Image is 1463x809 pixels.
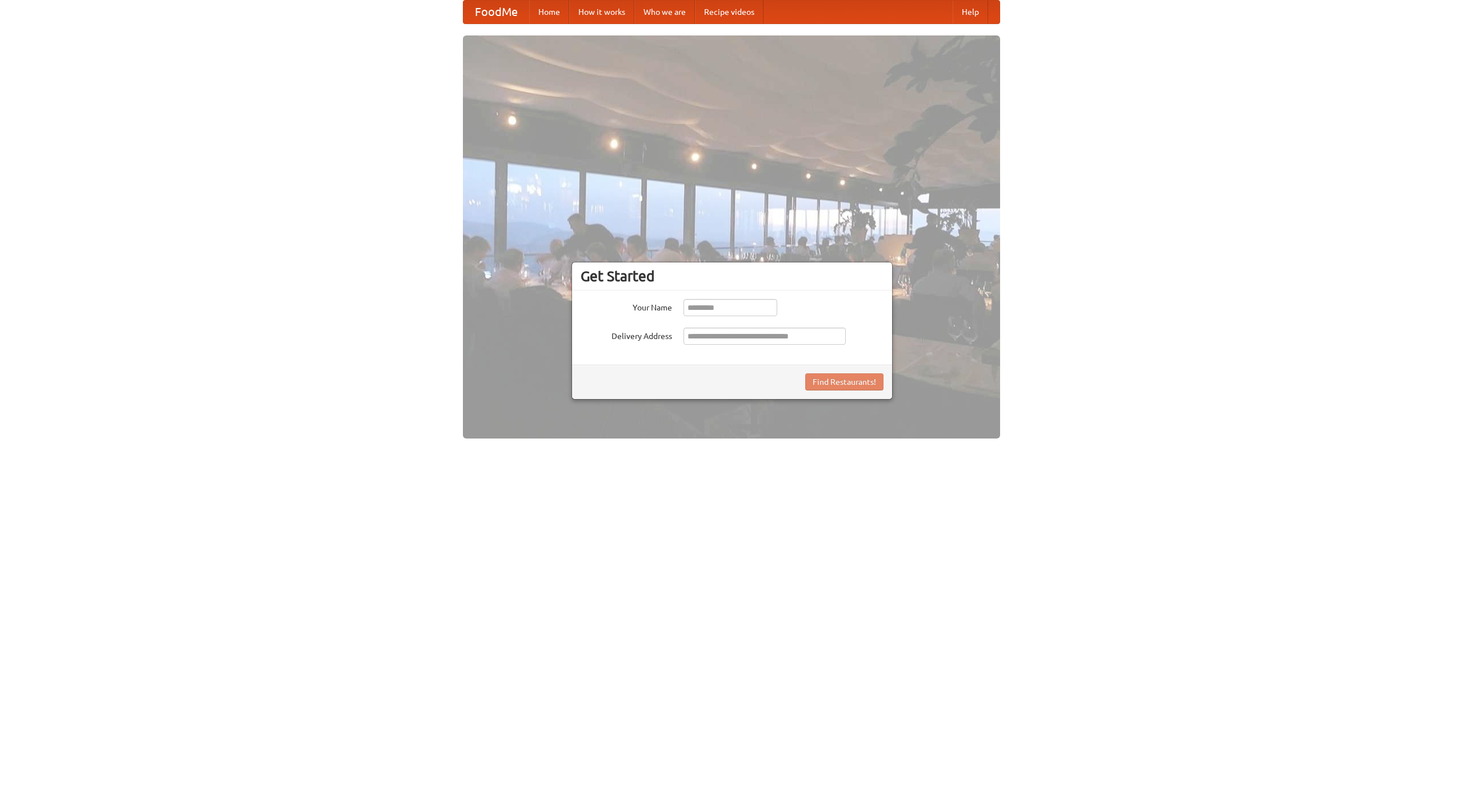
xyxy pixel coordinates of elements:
a: Recipe videos [695,1,764,23]
a: Help [953,1,988,23]
label: Delivery Address [581,328,672,342]
a: Home [529,1,569,23]
label: Your Name [581,299,672,313]
a: Who we are [634,1,695,23]
a: FoodMe [463,1,529,23]
h3: Get Started [581,268,884,285]
button: Find Restaurants! [805,373,884,390]
a: How it works [569,1,634,23]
